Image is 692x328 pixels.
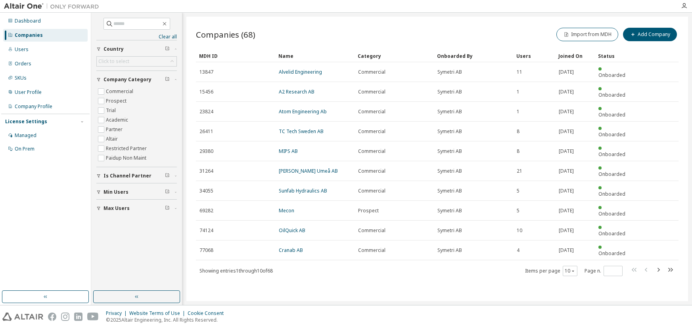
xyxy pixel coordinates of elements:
[199,128,213,135] span: 26411
[279,148,298,154] a: MIPS AB
[437,109,462,115] span: Symetri AB
[15,75,27,81] div: SKUs
[559,128,574,135] span: [DATE]
[106,144,148,153] label: Restricted Partner
[559,208,574,214] span: [DATE]
[199,69,213,75] span: 13847
[585,266,623,276] span: Page n.
[358,109,385,115] span: Commercial
[556,28,618,41] button: Import from MDH
[559,188,574,194] span: [DATE]
[598,72,625,78] span: Onboarded
[106,106,117,115] label: Trial
[196,29,255,40] span: Companies (68)
[279,227,305,234] a: OilQuick AB
[48,313,56,321] img: facebook.svg
[358,227,385,234] span: Commercial
[517,208,519,214] span: 5
[437,69,462,75] span: Symetri AB
[565,268,575,274] button: 10
[106,115,130,125] label: Academic
[598,171,625,177] span: Onboarded
[15,89,42,95] div: User Profile
[104,46,124,52] span: Country
[517,69,522,75] span: 11
[74,313,82,321] img: linkedin.svg
[15,61,31,67] div: Orders
[106,317,228,323] p: © 2025 Altair Engineering, Inc. All Rights Reserved.
[106,134,119,144] label: Altair
[15,32,43,38] div: Companies
[623,28,677,41] button: Add Company
[598,131,625,138] span: Onboarded
[358,208,379,214] span: Prospect
[437,227,462,234] span: Symetri AB
[279,88,314,95] a: A2 Research AB
[199,109,213,115] span: 23824
[96,167,177,185] button: Is Channel Partner
[517,168,522,174] span: 21
[517,109,519,115] span: 1
[598,92,625,98] span: Onboarded
[279,207,294,214] a: Mecon
[437,89,462,95] span: Symetri AB
[15,103,52,110] div: Company Profile
[15,46,29,53] div: Users
[517,247,519,254] span: 4
[4,2,103,10] img: Altair One
[165,205,170,212] span: Clear filter
[598,230,625,237] span: Onboarded
[279,108,327,115] a: Atom Engineering Ab
[598,151,625,158] span: Onboarded
[559,168,574,174] span: [DATE]
[517,128,519,135] span: 8
[104,173,151,179] span: Is Channel Partner
[279,128,324,135] a: TC Tech Sweden AB
[61,313,69,321] img: instagram.svg
[437,188,462,194] span: Symetri AB
[598,191,625,197] span: Onboarded
[104,189,128,195] span: Min Users
[106,310,129,317] div: Privacy
[96,200,177,217] button: Max Users
[437,208,462,214] span: Symetri AB
[358,247,385,254] span: Commercial
[358,89,385,95] span: Commercial
[2,313,43,321] img: altair_logo.svg
[199,50,272,62] div: MDH ID
[437,148,462,154] span: Symetri AB
[199,148,213,154] span: 29380
[279,69,322,75] a: Alvelid Engineering
[98,58,129,65] div: Click to select
[358,188,385,194] span: Commercial
[199,188,213,194] span: 34055
[559,227,574,234] span: [DATE]
[5,118,47,125] div: License Settings
[106,87,135,96] label: Commercial
[15,132,36,139] div: Managed
[165,46,170,52] span: Clear filter
[517,89,519,95] span: 1
[559,89,574,95] span: [DATE]
[525,266,577,276] span: Items per page
[517,148,519,154] span: 8
[559,69,574,75] span: [DATE]
[199,227,213,234] span: 74124
[97,57,176,66] div: Click to select
[437,50,510,62] div: Onboarded By
[358,128,385,135] span: Commercial
[165,173,170,179] span: Clear filter
[358,168,385,174] span: Commercial
[15,146,35,152] div: On Prem
[279,168,338,174] a: [PERSON_NAME] Umeå AB
[598,250,625,257] span: Onboarded
[199,168,213,174] span: 31264
[199,247,213,254] span: 77068
[165,76,170,83] span: Clear filter
[199,267,273,274] span: Showing entries 1 through 10 of 68
[358,148,385,154] span: Commercial
[516,50,552,62] div: Users
[559,247,574,254] span: [DATE]
[558,50,592,62] div: Joined On
[129,310,188,317] div: Website Terms of Use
